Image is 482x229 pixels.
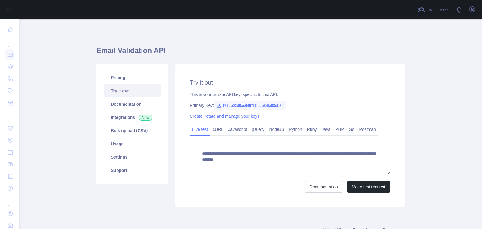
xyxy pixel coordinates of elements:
[104,84,161,97] a: Try it out
[267,125,286,134] a: NodeJS
[104,71,161,84] a: Pricing
[190,91,390,97] div: This is your private API key, specific to this API.
[417,5,451,14] button: Invite users
[104,124,161,137] a: Bulk upload (CSV)
[357,125,378,134] a: Postman
[305,181,343,193] a: Documentation
[286,125,305,134] a: Python
[333,125,346,134] a: PHP
[104,111,161,124] a: Integrations New
[226,125,249,134] a: Javascript
[96,46,405,60] h1: Email Validation API
[5,195,14,207] div: ...
[190,102,390,108] div: Primary Key:
[5,110,14,122] div: ...
[319,125,333,134] a: Java
[104,150,161,164] a: Settings
[139,115,152,121] span: New
[346,125,357,134] a: Go
[104,97,161,111] a: Documentation
[249,125,267,134] a: jQuery
[210,125,226,134] a: cURL
[426,6,449,13] span: Invite users
[347,181,390,193] button: Make test request
[190,114,259,119] a: Create, rotate and manage your keys
[104,137,161,150] a: Usage
[5,36,14,48] div: ...
[305,125,319,134] a: Ruby
[190,125,210,134] a: Live test
[214,101,286,110] span: 176bb02d8ac6497f9feeb34fa88db7ff
[104,164,161,177] a: Support
[190,78,390,87] h2: Try it out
